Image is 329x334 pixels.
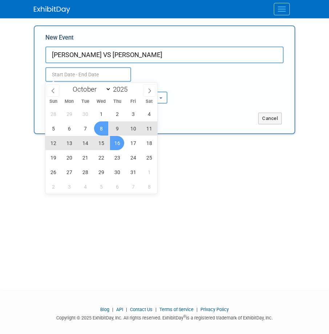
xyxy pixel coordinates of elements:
[142,136,156,150] span: October 18, 2025
[78,121,92,136] span: October 7, 2025
[45,33,74,45] label: New Event
[195,307,199,312] span: |
[45,99,61,104] span: Sun
[46,136,60,150] span: October 12, 2025
[94,107,108,121] span: October 1, 2025
[94,180,108,194] span: November 5, 2025
[78,107,92,121] span: September 30, 2025
[94,150,108,165] span: October 22, 2025
[69,85,111,94] select: Month
[93,99,109,104] span: Wed
[142,150,156,165] span: October 25, 2025
[116,307,123,312] a: API
[142,107,156,121] span: October 4, 2025
[45,67,131,82] input: Start Date - End Date
[110,136,124,150] span: October 16, 2025
[142,180,156,194] span: November 8, 2025
[111,85,133,93] input: Year
[45,82,107,91] div: Attendance / Format:
[94,121,108,136] span: October 8, 2025
[110,107,124,121] span: October 2, 2025
[110,307,115,312] span: |
[183,314,186,318] sup: ®
[46,165,60,179] span: October 26, 2025
[141,99,157,104] span: Sat
[110,165,124,179] span: October 30, 2025
[78,150,92,165] span: October 21, 2025
[126,121,140,136] span: October 10, 2025
[124,307,129,312] span: |
[126,136,140,150] span: October 17, 2025
[94,136,108,150] span: October 15, 2025
[78,136,92,150] span: October 14, 2025
[77,99,93,104] span: Tue
[126,165,140,179] span: October 31, 2025
[110,150,124,165] span: October 23, 2025
[130,307,153,312] a: Contact Us
[100,307,109,312] a: Blog
[125,99,141,104] span: Fri
[46,150,60,165] span: October 19, 2025
[126,180,140,194] span: November 7, 2025
[46,121,60,136] span: October 5, 2025
[200,307,229,312] a: Privacy Policy
[94,165,108,179] span: October 29, 2025
[258,113,282,124] button: Cancel
[62,180,76,194] span: November 3, 2025
[142,121,156,136] span: October 11, 2025
[62,150,76,165] span: October 20, 2025
[62,136,76,150] span: October 13, 2025
[142,165,156,179] span: November 1, 2025
[46,180,60,194] span: November 2, 2025
[110,121,124,136] span: October 9, 2025
[78,180,92,194] span: November 4, 2025
[61,99,77,104] span: Mon
[274,3,290,15] button: Menu
[62,165,76,179] span: October 27, 2025
[62,121,76,136] span: October 6, 2025
[78,165,92,179] span: October 28, 2025
[154,307,158,312] span: |
[34,6,70,13] img: ExhibitDay
[110,180,124,194] span: November 6, 2025
[126,150,140,165] span: October 24, 2025
[126,107,140,121] span: October 3, 2025
[45,47,284,63] input: Name of Trade Show / Conference
[46,107,60,121] span: September 28, 2025
[109,99,125,104] span: Thu
[118,82,180,91] div: Participation:
[159,307,194,312] a: Terms of Service
[62,107,76,121] span: September 29, 2025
